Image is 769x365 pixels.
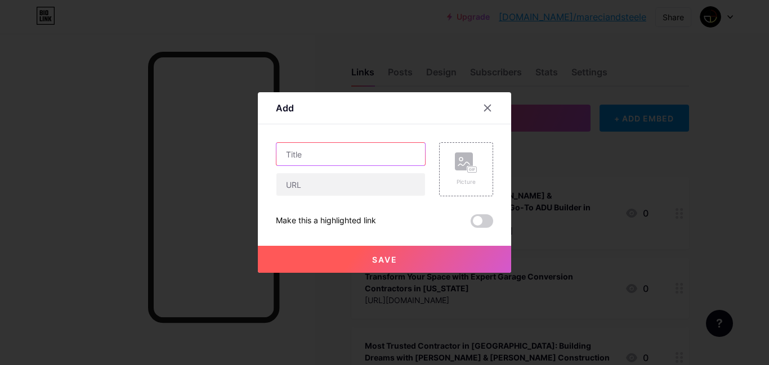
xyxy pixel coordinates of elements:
div: Picture [455,178,477,186]
button: Save [258,246,511,273]
span: Save [372,255,397,264]
input: Title [276,143,425,165]
input: URL [276,173,425,196]
div: Add [276,101,294,115]
div: Make this a highlighted link [276,214,376,228]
